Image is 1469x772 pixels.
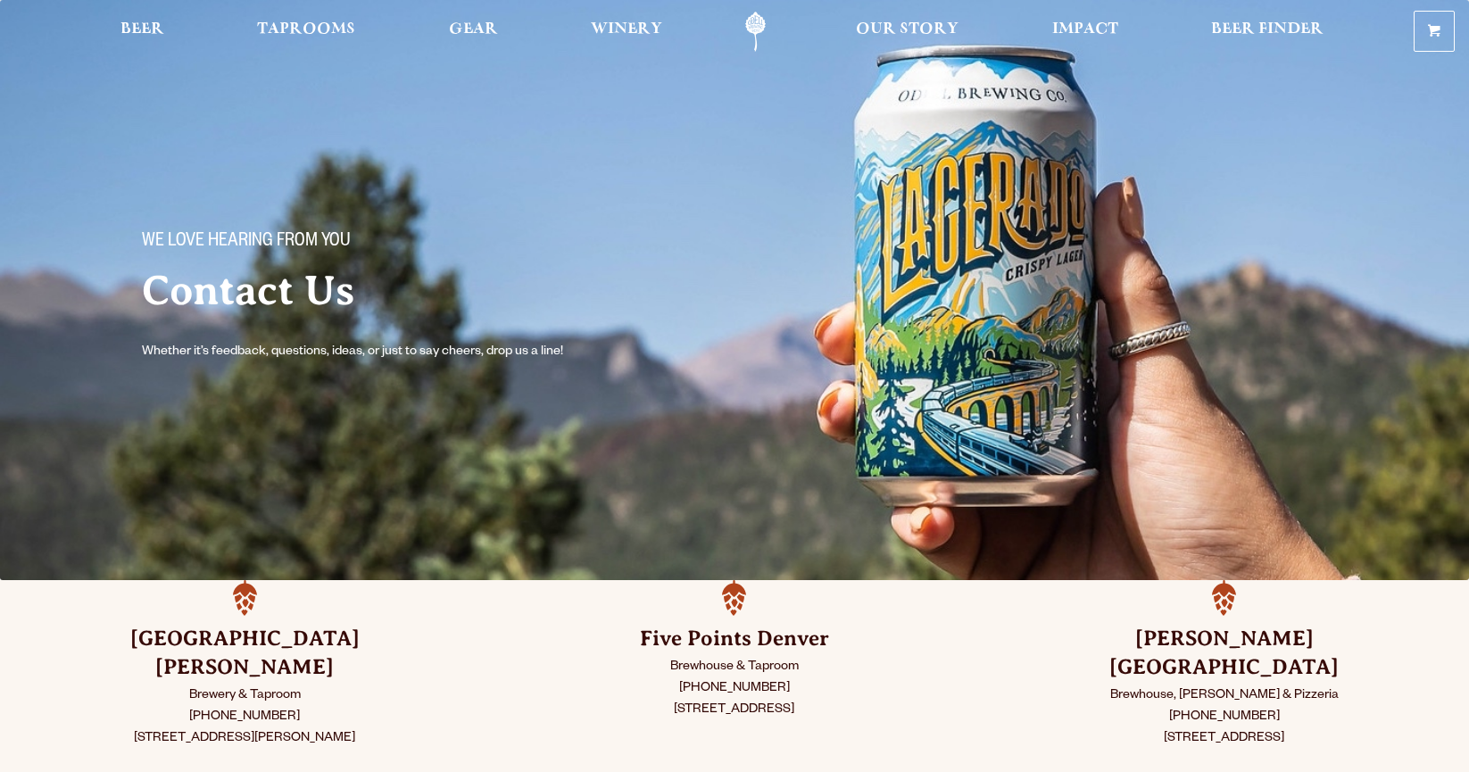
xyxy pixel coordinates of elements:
[1211,22,1324,37] span: Beer Finder
[437,12,510,52] a: Gear
[1024,625,1424,682] h3: [PERSON_NAME] [GEOGRAPHIC_DATA]
[449,22,498,37] span: Gear
[1052,22,1118,37] span: Impact
[722,12,789,52] a: Odell Home
[535,657,935,721] p: Brewhouse & Taproom [PHONE_NUMBER] [STREET_ADDRESS]
[535,625,935,653] h3: Five Points Denver
[142,231,351,254] span: We love hearing from you
[109,12,176,52] a: Beer
[45,685,445,750] p: Brewery & Taproom [PHONE_NUMBER] [STREET_ADDRESS][PERSON_NAME]
[142,342,599,363] p: Whether it’s feedback, questions, ideas, or just to say cheers, drop us a line!
[245,12,367,52] a: Taprooms
[120,22,164,37] span: Beer
[856,22,959,37] span: Our Story
[579,12,674,52] a: Winery
[1041,12,1130,52] a: Impact
[1199,12,1335,52] a: Beer Finder
[45,625,445,682] h3: [GEOGRAPHIC_DATA][PERSON_NAME]
[1024,685,1424,750] p: Brewhouse, [PERSON_NAME] & Pizzeria [PHONE_NUMBER] [STREET_ADDRESS]
[591,22,662,37] span: Winery
[257,22,355,37] span: Taprooms
[844,12,970,52] a: Our Story
[142,269,699,313] h2: Contact Us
